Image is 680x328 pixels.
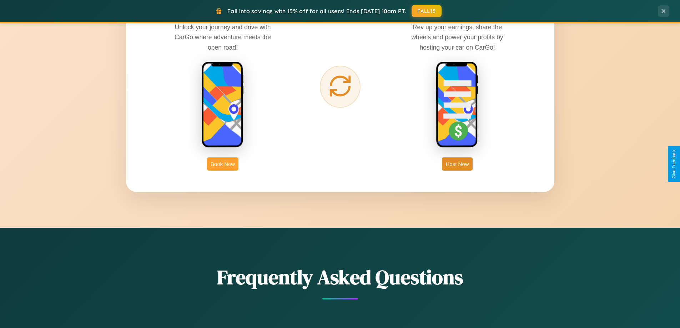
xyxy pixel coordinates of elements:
button: Host Now [442,157,472,171]
span: Fall into savings with 15% off for all users! Ends [DATE] 10am PT. [227,7,406,15]
div: Give Feedback [671,150,676,178]
button: FALL15 [412,5,442,17]
p: Rev up your earnings, share the wheels and power your profits by hosting your car on CarGo! [404,22,511,52]
p: Unlock your journey and drive with CarGo where adventure meets the open road! [169,22,276,52]
img: host phone [436,61,479,148]
img: rent phone [201,61,244,148]
h2: Frequently Asked Questions [126,263,554,291]
button: Book Now [207,157,238,171]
